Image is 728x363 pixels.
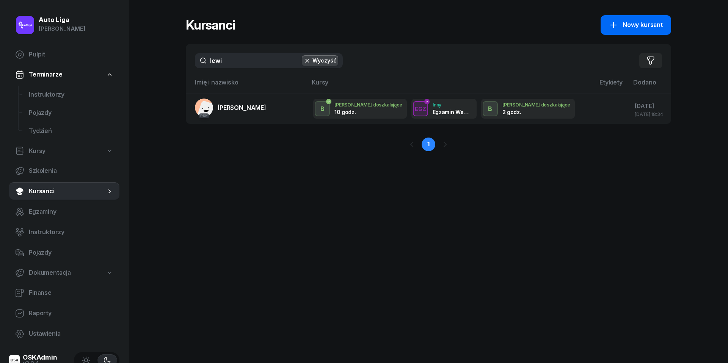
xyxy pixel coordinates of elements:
th: Kursy [307,77,595,94]
span: Terminarze [29,70,62,80]
span: [PERSON_NAME] [218,104,266,111]
div: Auto Liga [39,17,85,23]
button: B [483,101,498,116]
h1: Kursanci [186,18,235,32]
button: EGZ [413,101,428,116]
span: Instruktorzy [29,227,113,237]
span: Dokumentacja [29,268,71,278]
span: Kursanci [29,186,106,196]
span: Raporty [29,308,113,318]
button: B [315,101,330,116]
span: Pojazdy [29,108,113,118]
a: Terminarze [9,66,119,83]
th: Etykiety [595,77,629,94]
a: Egzaminy [9,203,119,221]
span: Pojazdy [29,248,113,258]
a: 1 [422,138,435,151]
th: Dodano [629,77,671,94]
span: Tydzień [29,126,113,136]
a: Kursanci [9,182,119,200]
div: [PERSON_NAME] doszkalające [502,102,570,107]
a: Ustawienia [9,325,119,343]
div: 10 godz. [334,109,374,115]
a: Tydzień [23,122,119,140]
div: 2 godz. [502,109,542,115]
th: Imię i nazwisko [186,77,307,94]
a: Pojazdy [23,104,119,122]
a: Finanse [9,284,119,302]
div: OSKAdmin [23,354,57,361]
span: Instruktorzy [29,90,113,100]
div: B [317,103,328,116]
div: PKK [199,113,210,118]
a: Pojazdy [9,244,119,262]
span: Ustawienia [29,329,113,339]
a: Raporty [9,304,119,322]
span: Finanse [29,288,113,298]
a: Kursy [9,142,119,160]
div: B [485,103,495,116]
a: Szkolenia [9,162,119,180]
div: [DATE] [635,101,665,111]
span: Nowy kursant [623,20,663,30]
a: PKK[PERSON_NAME] [195,99,266,117]
div: [PERSON_NAME] [39,24,85,34]
div: Inny [433,102,472,107]
a: Dokumentacja [9,264,119,282]
span: Kursy [29,146,45,156]
div: EGZ [412,104,429,114]
span: Egzaminy [29,207,113,217]
div: Egzamin Wewnętrzny [433,109,472,115]
a: Pulpit [9,45,119,64]
div: [DATE] 18:34 [635,112,665,117]
input: Szukaj [195,53,343,68]
button: Wyczyść [302,55,338,66]
a: Instruktorzy [23,86,119,104]
a: Nowy kursant [601,15,671,35]
a: Instruktorzy [9,223,119,241]
span: Szkolenia [29,166,113,176]
span: Pulpit [29,50,113,59]
div: [PERSON_NAME] doszkalające [334,102,402,107]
